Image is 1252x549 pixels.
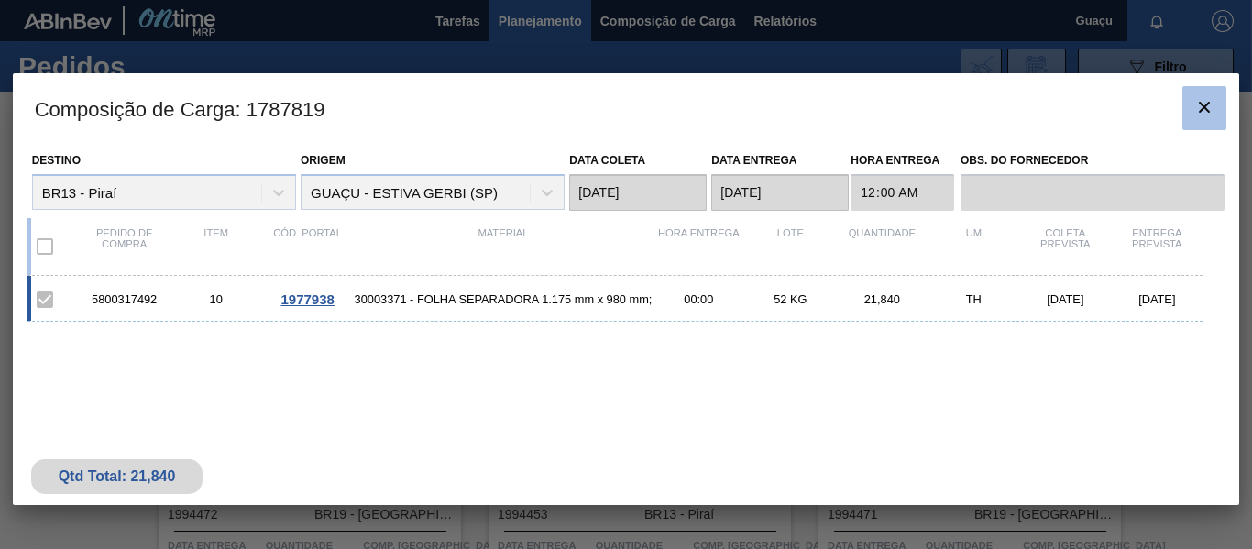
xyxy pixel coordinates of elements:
[1019,292,1111,306] div: [DATE]
[170,227,262,266] div: Item
[1111,292,1203,306] div: [DATE]
[744,292,836,306] div: 52 KG
[836,292,928,306] div: 21,840
[262,291,354,307] div: Ir para o Pedido
[744,227,836,266] div: Lote
[1019,227,1111,266] div: Coleta Prevista
[961,148,1225,174] label: Obs. do Fornecedor
[79,227,170,266] div: Pedido de compra
[711,174,849,211] input: dd/mm/yyyy
[262,227,354,266] div: Cód. Portal
[354,227,653,266] div: Material
[836,227,928,266] div: Quantidade
[79,292,170,306] div: 5800317492
[170,292,262,306] div: 10
[928,227,1019,266] div: UM
[851,148,954,174] label: Hora Entrega
[354,292,653,306] span: 30003371 - FOLHA SEPARADORA 1.175 mm x 980 mm;
[301,154,346,167] label: Origem
[711,154,796,167] label: Data entrega
[653,227,744,266] div: Hora Entrega
[569,154,645,167] label: Data coleta
[32,154,81,167] label: Destino
[13,73,1240,143] h3: Composição de Carga : 1787819
[653,292,744,306] div: 00:00
[280,291,334,307] span: 1977938
[569,174,707,211] input: dd/mm/yyyy
[45,468,190,485] div: Qtd Total: 21,840
[928,292,1019,306] div: TH
[1111,227,1203,266] div: Entrega Prevista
